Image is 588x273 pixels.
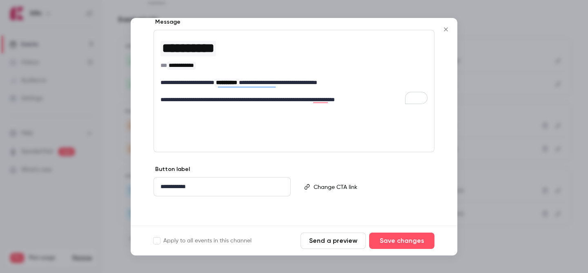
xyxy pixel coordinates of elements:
div: To enrich screen reader interactions, please activate Accessibility in Grammarly extension settings [154,30,434,109]
label: Button label [154,165,190,173]
button: Save changes [369,233,434,249]
button: Close [438,21,454,38]
label: Message [154,18,180,26]
div: editor [154,30,434,109]
label: Apply to all events in this channel [154,237,252,245]
div: editor [310,178,434,196]
button: Send a preview [301,233,366,249]
div: editor [154,178,290,196]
